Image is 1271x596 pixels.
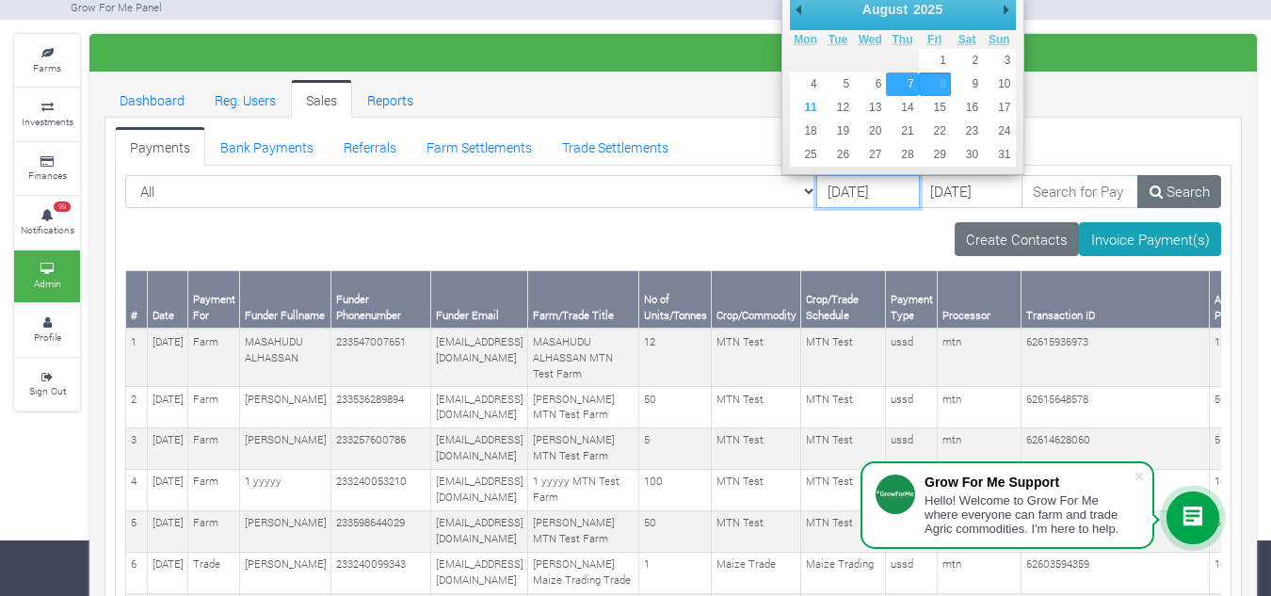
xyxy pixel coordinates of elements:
[1210,271,1261,329] th: Amount Paid
[822,120,854,143] button: 19
[148,427,188,469] td: [DATE]
[886,143,918,167] button: 28
[801,469,886,510] td: MTN Test
[331,271,431,329] th: Funder Phonenumber
[919,72,951,96] button: 8
[639,271,712,329] th: No of Units/Tonnes
[794,33,817,46] abbr: Monday
[816,175,920,209] input: DD/MM/YYYY
[801,427,886,469] td: MTN Test
[148,271,188,329] th: Date
[14,143,80,195] a: Finances
[951,72,983,96] button: 9
[1022,387,1210,428] td: 62615648578
[528,427,639,469] td: [PERSON_NAME] MTN Test Farm
[528,510,639,552] td: [PERSON_NAME] MTN Test Farm
[291,80,352,118] a: Sales
[886,120,918,143] button: 21
[854,120,886,143] button: 20
[983,72,1015,96] button: 10
[1210,469,1261,510] td: 100.00
[528,329,639,386] td: MASAHUDU ALHASSAN MTN Test Farm
[240,387,331,428] td: [PERSON_NAME]
[639,552,712,593] td: 1
[240,469,331,510] td: 1 yyyyy
[925,493,1134,536] div: Hello! Welcome to Grow For Me where everyone can farm and trade Agric commodities. I'm here to help.
[411,127,547,165] a: Farm Settlements
[790,120,822,143] button: 18
[639,469,712,510] td: 100
[1022,329,1210,386] td: 62615936973
[126,271,148,329] th: #
[188,427,240,469] td: Farm
[115,127,205,165] a: Payments
[205,127,329,165] a: Bank Payments
[955,222,1080,256] a: Create Contacts
[126,552,148,593] td: 6
[951,143,983,167] button: 30
[712,510,801,552] td: MTN Test
[352,80,428,118] a: Reports
[639,427,712,469] td: 5
[801,510,886,552] td: MTN Test
[822,72,854,96] button: 5
[1137,175,1221,209] a: Search
[14,359,80,411] a: Sign Out
[528,469,639,510] td: 1 yyyyy MTN Test Farm
[951,120,983,143] button: 23
[126,329,148,386] td: 1
[1022,175,1139,209] input: Search for Payments
[126,387,148,428] td: 2
[712,387,801,428] td: MTN Test
[431,552,528,593] td: [EMAIL_ADDRESS][DOMAIN_NAME]
[331,510,431,552] td: 233598644029
[822,96,854,120] button: 12
[240,552,331,593] td: [PERSON_NAME]
[886,72,918,96] button: 7
[28,169,67,182] small: Finances
[886,387,938,428] td: ussd
[21,223,74,236] small: Notifications
[983,96,1015,120] button: 17
[983,120,1015,143] button: 24
[854,143,886,167] button: 27
[938,552,1022,593] td: mtn
[431,271,528,329] th: Funder Email
[34,277,61,290] small: Admin
[639,387,712,428] td: 50
[829,33,847,46] abbr: Tuesday
[938,427,1022,469] td: mtn
[938,329,1022,386] td: mtn
[801,552,886,593] td: Maize Trading
[528,387,639,428] td: [PERSON_NAME] MTN Test Farm
[331,427,431,469] td: 233257600786
[790,96,822,120] button: 11
[886,96,918,120] button: 14
[14,89,80,140] a: Investments
[639,329,712,386] td: 12
[331,552,431,593] td: 233240099343
[528,552,639,593] td: [PERSON_NAME] Maize Trading Trade
[919,96,951,120] button: 15
[33,61,61,74] small: Farms
[14,304,80,356] a: Profile
[1022,427,1210,469] td: 62614628060
[951,49,983,72] button: 2
[822,143,854,167] button: 26
[34,330,61,344] small: Profile
[431,427,528,469] td: [EMAIL_ADDRESS][DOMAIN_NAME]
[431,387,528,428] td: [EMAIL_ADDRESS][DOMAIN_NAME]
[240,329,331,386] td: MASAHUDU ALHASSAN
[854,96,886,120] button: 13
[188,469,240,510] td: Farm
[712,427,801,469] td: MTN Test
[938,387,1022,428] td: mtn
[240,271,331,329] th: Funder Fullname
[240,427,331,469] td: [PERSON_NAME]
[431,329,528,386] td: [EMAIL_ADDRESS][DOMAIN_NAME]
[801,387,886,428] td: MTN Test
[431,469,528,510] td: [EMAIL_ADDRESS][DOMAIN_NAME]
[893,33,913,46] abbr: Thursday
[958,33,976,46] abbr: Saturday
[431,510,528,552] td: [EMAIL_ADDRESS][DOMAIN_NAME]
